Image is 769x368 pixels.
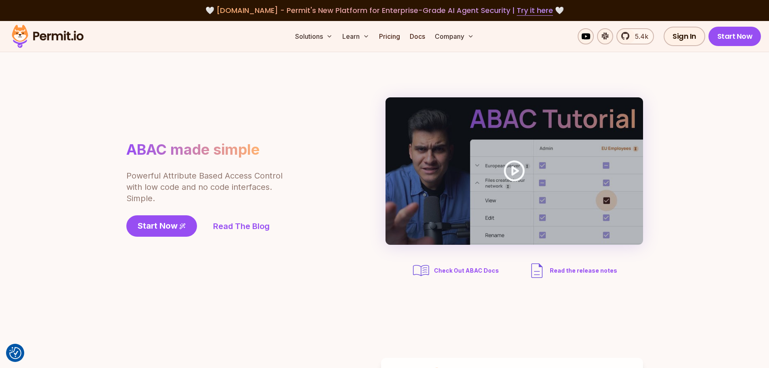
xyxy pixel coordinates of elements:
[213,221,270,232] a: Read The Blog
[19,5,750,16] div: 🤍 🤍
[434,267,499,275] span: Check Out ABAC Docs
[339,28,373,44] button: Learn
[9,347,21,359] button: Consent Preferences
[616,28,654,44] a: 5.4k
[664,27,705,46] a: Sign In
[126,170,284,204] p: Powerful Attribute Based Access Control with low code and no code interfaces. Simple.
[216,5,553,15] span: [DOMAIN_NAME] - Permit's New Platform for Enterprise-Grade AI Agent Security |
[126,141,260,159] h1: ABAC made simple
[8,23,87,50] img: Permit logo
[138,220,178,231] span: Start Now
[517,5,553,16] a: Try it here
[407,28,428,44] a: Docs
[527,261,547,280] img: description
[708,27,761,46] a: Start Now
[630,32,648,41] span: 5.4k
[527,261,617,280] a: Read the release notes
[9,347,21,359] img: Revisit consent button
[126,215,197,237] a: Start Now
[411,261,501,280] a: Check Out ABAC Docs
[432,28,477,44] button: Company
[411,261,431,280] img: abac docs
[292,28,336,44] button: Solutions
[376,28,403,44] a: Pricing
[550,267,617,275] span: Read the release notes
